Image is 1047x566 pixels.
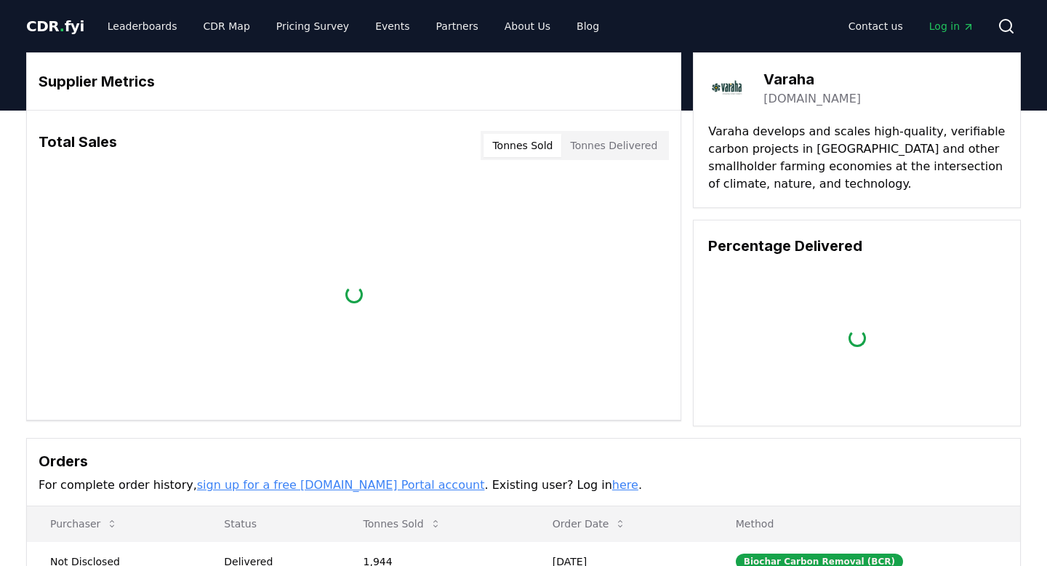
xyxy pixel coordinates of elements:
[39,477,1008,494] p: For complete order history, . Existing user? Log in .
[493,13,562,39] a: About Us
[918,13,986,39] a: Log in
[39,450,1008,472] h3: Orders
[60,17,65,35] span: .
[39,509,129,538] button: Purchaser
[929,19,974,33] span: Log in
[763,68,861,90] h3: Varaha
[265,13,361,39] a: Pricing Survey
[612,478,638,492] a: here
[212,517,328,531] p: Status
[837,13,915,39] a: Contact us
[484,134,561,157] button: Tonnes Sold
[561,134,666,157] button: Tonnes Delivered
[345,286,363,303] div: loading
[192,13,262,39] a: CDR Map
[425,13,490,39] a: Partners
[837,13,986,39] nav: Main
[565,13,611,39] a: Blog
[708,123,1006,193] p: Varaha develops and scales high-quality, verifiable carbon projects in [GEOGRAPHIC_DATA] and othe...
[26,16,84,36] a: CDR.fyi
[39,131,117,160] h3: Total Sales
[849,330,866,347] div: loading
[39,71,669,92] h3: Supplier Metrics
[763,90,861,108] a: [DOMAIN_NAME]
[708,235,1006,257] h3: Percentage Delivered
[541,509,638,538] button: Order Date
[197,478,485,492] a: sign up for a free [DOMAIN_NAME] Portal account
[724,517,1008,531] p: Method
[352,509,453,538] button: Tonnes Sold
[96,13,189,39] a: Leaderboards
[26,17,84,35] span: CDR fyi
[364,13,421,39] a: Events
[708,68,749,108] img: Varaha-logo
[96,13,611,39] nav: Main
